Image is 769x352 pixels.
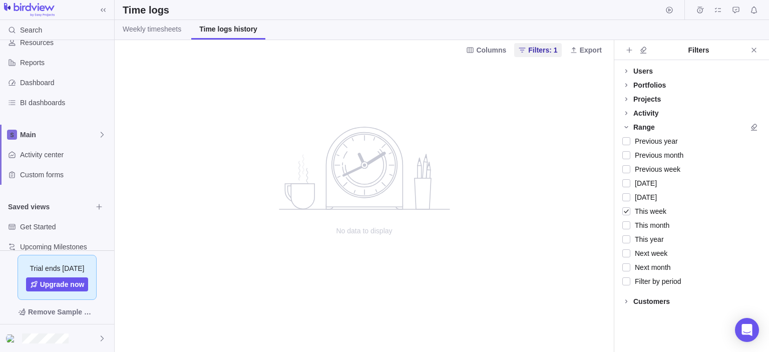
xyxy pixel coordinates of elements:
[20,98,110,108] span: BI dashboards
[20,170,110,180] span: Custom forms
[8,304,106,320] span: Remove Sample Data
[264,226,465,236] span: No data to display
[20,222,110,232] span: Get Started
[729,8,743,16] a: Approval requests
[636,43,650,57] span: Clear all filters
[633,66,653,76] div: Users
[4,3,55,17] img: logo
[20,38,110,48] span: Resources
[92,200,106,214] span: Browse views
[630,232,664,246] span: This year
[693,8,707,16] a: Time logs
[630,246,667,260] span: Next week
[123,24,181,34] span: Weekly timesheets
[747,120,761,134] span: Clear all filters
[633,122,655,132] div: Range
[6,332,18,344] div: <h1>xss</h1>
[514,43,561,57] span: Filters: 1
[693,3,707,17] span: Time logs
[735,318,759,342] div: Open Intercom Messenger
[633,108,659,118] div: Activity
[462,43,510,57] span: Columns
[191,20,265,40] a: Time logs history
[20,78,110,88] span: Dashboard
[476,45,506,55] span: Columns
[747,8,761,16] a: Notifications
[40,279,85,289] span: Upgrade now
[633,296,670,306] div: Customers
[711,3,725,17] span: My assignments
[630,190,657,204] span: [DATE]
[630,162,680,176] span: Previous week
[747,3,761,17] span: Notifications
[123,3,169,17] h2: Time logs
[630,134,678,148] span: Previous year
[630,148,683,162] span: Previous month
[630,204,666,218] span: This week
[115,20,189,40] a: Weekly timesheets
[20,150,110,160] span: Activity center
[566,43,606,57] span: Export
[6,334,18,342] img: Show
[633,80,666,90] div: Portfolios
[630,218,669,232] span: This month
[650,45,747,55] div: Filters
[8,202,92,212] span: Saved views
[630,176,657,190] span: [DATE]
[580,45,602,55] span: Export
[264,60,465,352] div: no data to show
[630,274,681,288] span: Filter by period
[26,277,89,291] a: Upgrade now
[20,130,98,140] span: Main
[30,263,85,273] span: Trial ends [DATE]
[711,8,725,16] a: My assignments
[20,242,110,252] span: Upcoming Milestones
[662,3,676,17] span: Start timer
[28,306,96,318] span: Remove Sample Data
[747,43,761,57] span: Close
[199,24,257,34] span: Time logs history
[20,58,110,68] span: Reports
[630,260,671,274] span: Next month
[633,94,661,104] div: Projects
[729,3,743,17] span: Approval requests
[20,25,42,35] span: Search
[528,45,557,55] span: Filters: 1
[622,43,636,57] span: Add filters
